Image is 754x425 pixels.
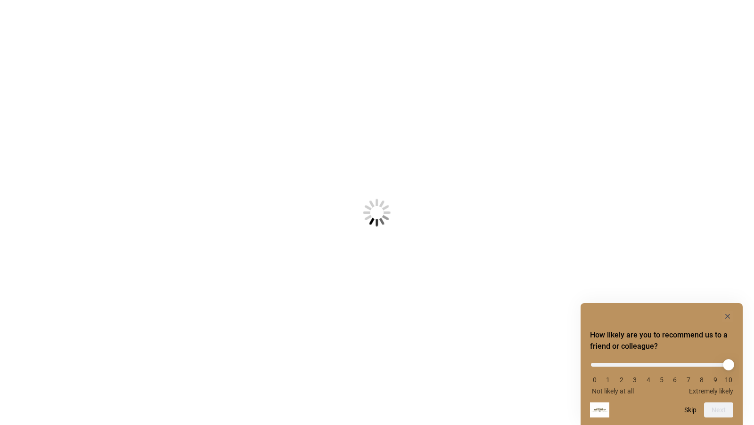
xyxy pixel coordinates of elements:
[684,376,693,384] li: 7
[590,356,733,395] div: How likely are you to recommend us to a friend or colleague? Select an option from 0 to 10, with ...
[657,376,666,384] li: 5
[711,376,720,384] li: 9
[670,376,680,384] li: 6
[724,376,733,384] li: 10
[630,376,639,384] li: 3
[617,376,626,384] li: 2
[603,376,613,384] li: 1
[722,311,733,322] button: Hide survey
[697,376,706,384] li: 8
[592,387,634,395] span: Not likely at all
[689,387,733,395] span: Extremely likely
[644,376,653,384] li: 4
[317,152,437,273] img: Loading
[590,329,733,352] h2: How likely are you to recommend us to a friend or colleague? Select an option from 0 to 10, with ...
[684,406,697,414] button: Skip
[590,311,733,417] div: How likely are you to recommend us to a friend or colleague? Select an option from 0 to 10, with ...
[704,402,733,417] button: Next question
[590,376,599,384] li: 0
